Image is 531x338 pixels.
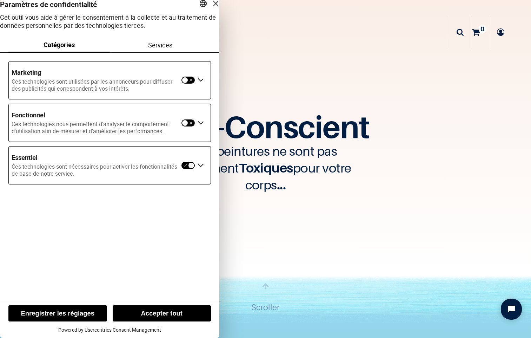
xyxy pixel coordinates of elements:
span: Toxiques [239,160,293,175]
h1: Eco-Conscient [32,114,499,139]
a: 0 [470,16,490,48]
iframe: Tidio Chat [495,293,528,326]
h3: Les peintures ne sont pas seulement pour votre corps [160,143,371,193]
sup: 0 [479,25,486,33]
span: ... [277,177,286,192]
